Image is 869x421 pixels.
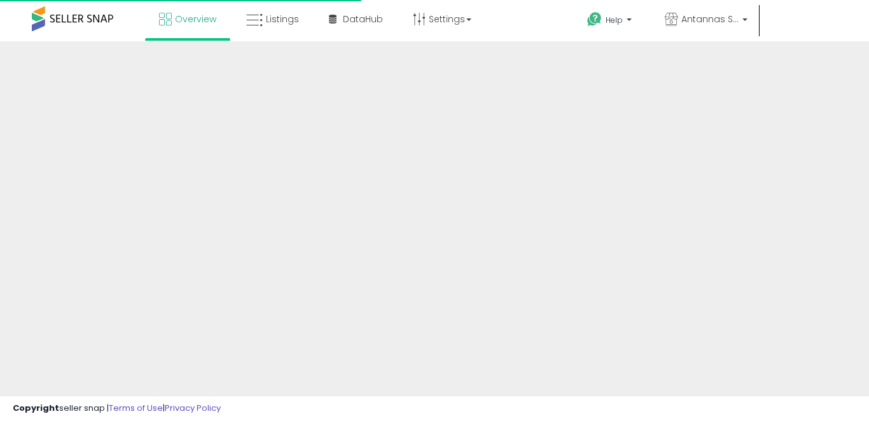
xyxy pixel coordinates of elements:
a: Terms of Use [109,402,163,414]
span: Overview [175,13,216,25]
a: Privacy Policy [165,402,221,414]
span: Antannas Store [681,13,739,25]
a: Help [577,2,644,41]
strong: Copyright [13,402,59,414]
i: Get Help [587,11,602,27]
div: seller snap | | [13,403,221,415]
span: Listings [266,13,299,25]
span: Help [606,15,623,25]
span: DataHub [343,13,383,25]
